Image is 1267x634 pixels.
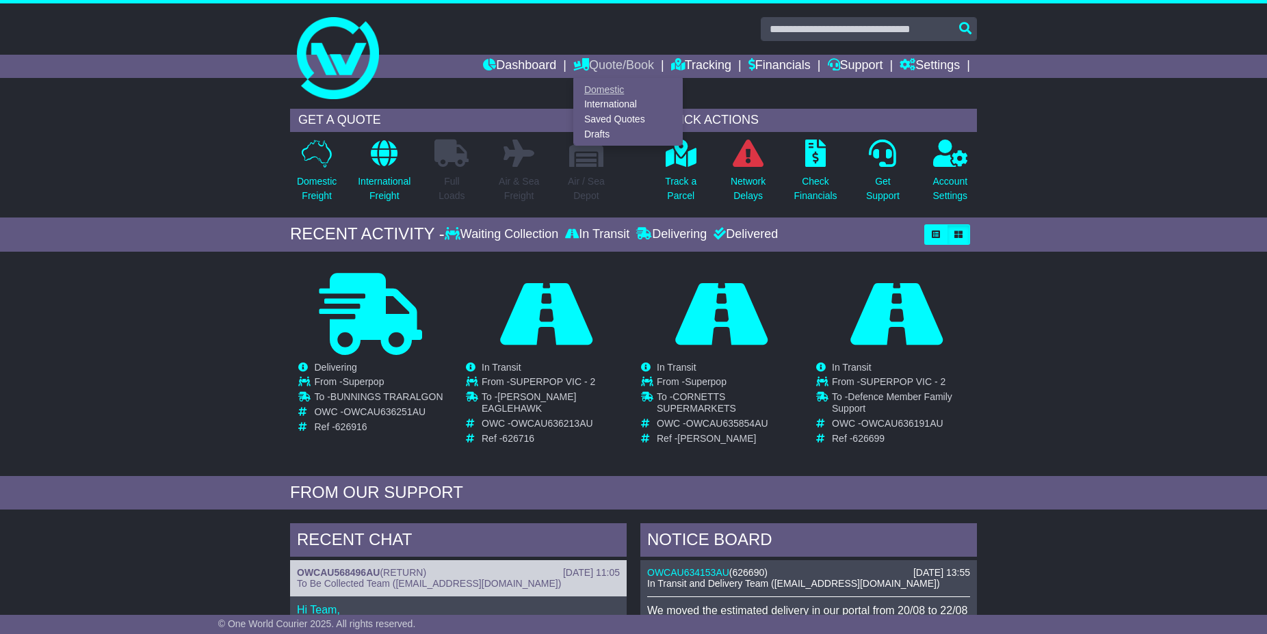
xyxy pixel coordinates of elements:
span: Defence Member Family Support [832,391,952,414]
td: To - [657,391,801,418]
td: Ref - [657,433,801,445]
p: Account Settings [933,174,968,203]
div: [DATE] 13:55 [913,567,970,579]
td: To - [482,391,626,418]
td: From - [482,376,626,391]
span: OWCAU636213AU [511,418,593,429]
a: AccountSettings [932,139,969,211]
a: DomesticFreight [296,139,337,211]
p: Network Delays [731,174,766,203]
td: From - [657,376,801,391]
p: International Freight [358,174,410,203]
span: 626716 [502,433,534,444]
a: OWCAU568496AU [297,567,380,578]
a: Financials [748,55,811,78]
div: Waiting Collection [445,227,562,242]
td: OWC - [832,418,976,433]
div: QUICK ACTIONS [654,109,977,132]
span: OWCAU636191AU [861,418,943,429]
div: Delivering [633,227,710,242]
div: ( ) [297,567,620,579]
p: Get Support [866,174,900,203]
span: In Transit [482,362,521,373]
span: In Transit and Delivery Team ([EMAIL_ADDRESS][DOMAIN_NAME]) [647,578,940,589]
div: ( ) [647,567,970,579]
div: Quote/Book [573,78,683,146]
a: Dashboard [483,55,556,78]
p: We moved the estimated delivery in our portal from 20/08 to 22/08 while waiting response from the... [647,604,970,630]
a: Support [828,55,883,78]
span: In Transit [657,362,696,373]
div: Delivered [710,227,778,242]
span: Superpop [685,376,727,387]
a: Drafts [574,127,682,142]
td: To - [314,391,443,406]
a: Settings [900,55,960,78]
a: Track aParcel [664,139,697,211]
span: In Transit [832,362,872,373]
span: Superpop [343,376,384,387]
div: [DATE] 11:05 [563,567,620,579]
p: Domestic Freight [297,174,337,203]
td: OWC - [657,418,801,433]
p: Check Financials [794,174,837,203]
div: RECENT CHAT [290,523,627,560]
span: OWCAU636251AU [343,406,426,417]
span: [PERSON_NAME] EAGLEHAWK [482,391,576,414]
span: 626699 [852,433,885,444]
div: In Transit [562,227,633,242]
span: RETURN [383,567,423,578]
a: Saved Quotes [574,112,682,127]
a: InternationalFreight [357,139,411,211]
a: Tracking [671,55,731,78]
a: NetworkDelays [730,139,766,211]
span: 626916 [335,421,367,432]
span: OWCAU635854AU [686,418,768,429]
a: GetSupport [865,139,900,211]
td: Ref - [482,433,626,445]
p: Air / Sea Depot [568,174,605,203]
span: SUPERPOP VIC - 2 [860,376,945,387]
span: © One World Courier 2025. All rights reserved. [218,618,416,629]
p: Air & Sea Freight [499,174,539,203]
td: OWC - [482,418,626,433]
span: To Be Collected Team ([EMAIL_ADDRESS][DOMAIN_NAME]) [297,578,561,589]
p: Track a Parcel [665,174,696,203]
span: 626690 [733,567,765,578]
div: NOTICE BOARD [640,523,977,560]
td: Ref - [832,433,976,445]
span: [PERSON_NAME] [677,433,756,444]
p: Full Loads [434,174,469,203]
div: FROM OUR SUPPORT [290,483,977,503]
a: Quote/Book [573,55,654,78]
a: CheckFinancials [794,139,838,211]
div: GET A QUOTE [290,109,613,132]
td: From - [314,376,443,391]
td: OWC - [314,406,443,421]
span: Delivering [314,362,356,373]
td: From - [832,376,976,391]
span: CORNETTS SUPERMARKETS [657,391,736,414]
a: International [574,97,682,112]
span: BUNNINGS TRARALGON [330,391,443,402]
a: OWCAU634153AU [647,567,729,578]
a: Domestic [574,82,682,97]
span: SUPERPOP VIC - 2 [510,376,595,387]
div: RECENT ACTIVITY - [290,224,445,244]
td: Ref - [314,421,443,433]
td: To - [832,391,976,418]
